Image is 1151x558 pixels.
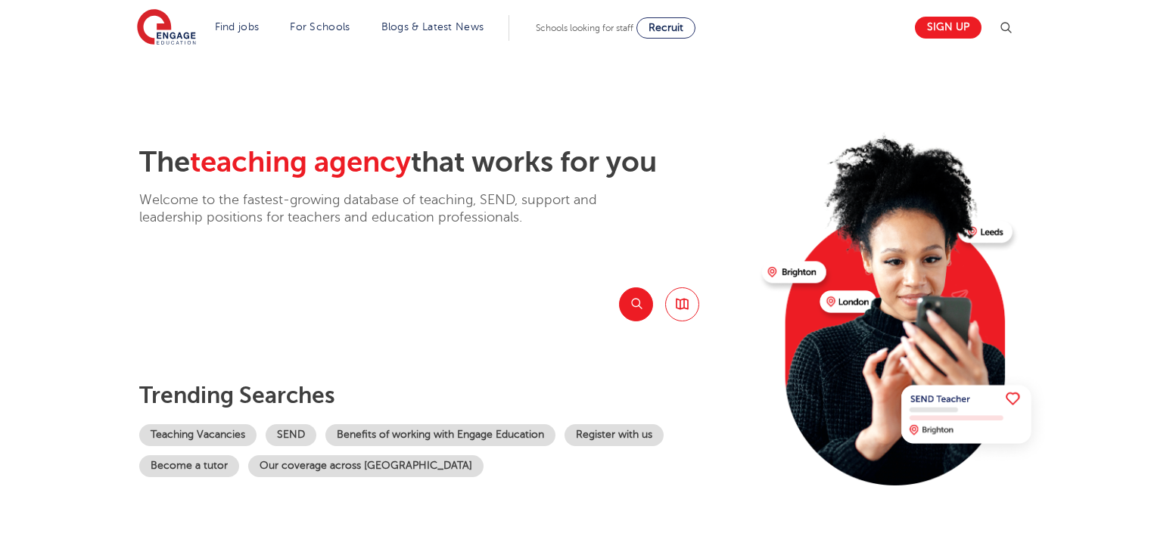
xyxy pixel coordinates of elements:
[215,21,260,33] a: Find jobs
[139,382,750,409] p: Trending searches
[381,21,484,33] a: Blogs & Latest News
[565,424,664,446] a: Register with us
[325,424,555,446] a: Benefits of working with Engage Education
[139,424,257,446] a: Teaching Vacancies
[190,146,411,178] span: teaching agency
[619,287,653,321] button: Search
[137,9,196,47] img: Engage Education
[636,17,695,39] a: Recruit
[248,455,484,477] a: Our coverage across [GEOGRAPHIC_DATA]
[139,455,239,477] a: Become a tutor
[536,23,633,33] span: Schools looking for staff
[649,22,683,33] span: Recruit
[139,191,639,227] p: Welcome to the fastest-growing database of teaching, SEND, support and leadership positions for t...
[915,17,981,39] a: Sign up
[139,145,750,180] h2: The that works for you
[290,21,350,33] a: For Schools
[266,424,316,446] a: SEND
